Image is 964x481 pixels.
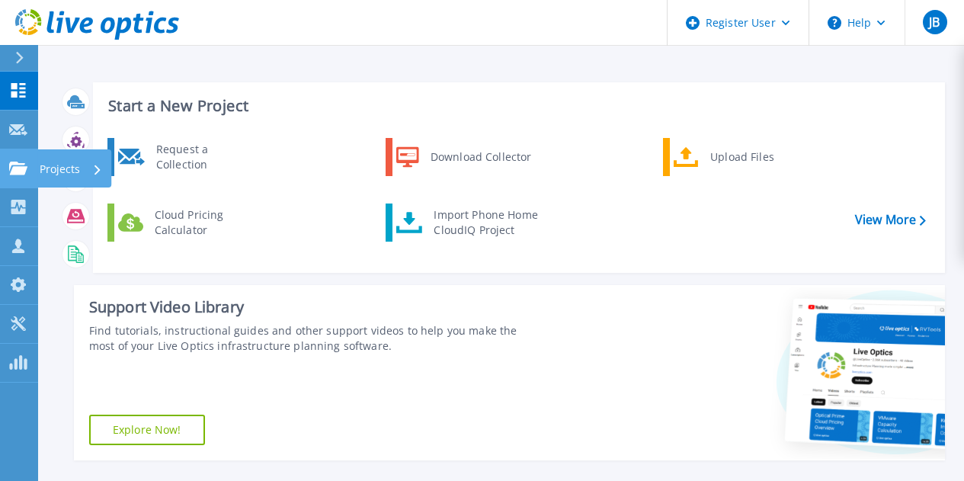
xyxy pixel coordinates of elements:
a: Cloud Pricing Calculator [107,204,264,242]
div: Import Phone Home CloudIQ Project [426,207,545,238]
a: Upload Files [663,138,819,176]
div: Cloud Pricing Calculator [147,207,260,238]
a: Request a Collection [107,138,264,176]
div: Upload Files [703,142,815,172]
div: Find tutorials, instructional guides and other support videos to help you make the most of your L... [89,323,542,354]
a: Download Collector [386,138,542,176]
span: JB [929,16,940,28]
div: Request a Collection [149,142,260,172]
p: Projects [40,149,80,189]
div: Download Collector [423,142,538,172]
a: View More [855,213,926,227]
a: Explore Now! [89,415,205,445]
div: Support Video Library [89,297,542,317]
h3: Start a New Project [108,98,925,114]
